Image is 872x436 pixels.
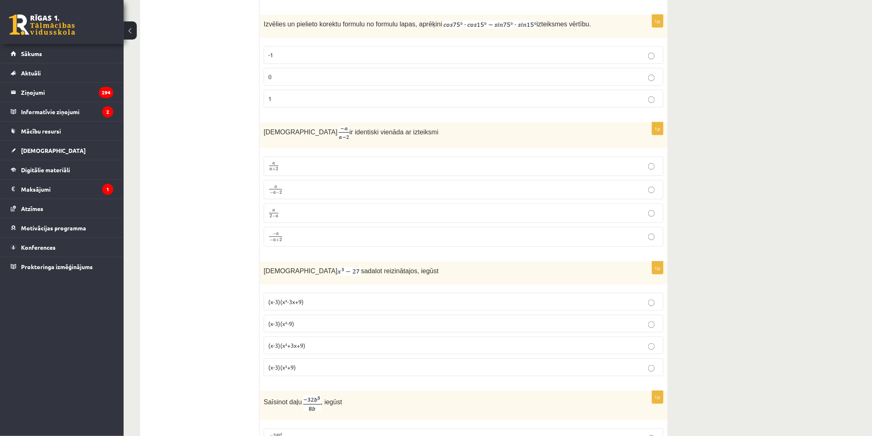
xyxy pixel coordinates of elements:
a: Motivācijas programma [11,218,113,237]
a: Rīgas 1. Tālmācības vidusskola [9,14,75,35]
a: Sākums [11,44,113,63]
a: Maksājumi1 [11,180,113,199]
span: − [272,215,276,218]
span: a [277,233,279,235]
legend: Informatīvie ziņojumi [21,102,113,121]
input: (x-3)(x²-3x+9) [648,300,655,306]
p: 1p [652,122,663,135]
span: Konferences [21,244,56,251]
a: Atzīmes [11,199,113,218]
span: − [276,191,279,195]
input: (x-3)(x²+3x+9) [648,343,655,350]
span: [DEMOGRAPHIC_DATA] [21,147,86,154]
legend: Ziņojumi [21,83,113,102]
span: 2 [279,238,282,242]
input: 1 [648,96,655,103]
a: Konferences [11,238,113,257]
span: Mācību resursi [21,127,61,135]
span: − [273,232,277,236]
span: -1 [268,51,273,59]
span: a [274,186,277,188]
input: (x-3)(x²-9) [648,321,655,328]
span: , iegūst [321,399,342,406]
span: (x-3)(x²-3x+9) [268,298,304,305]
span: − [270,238,273,242]
span: Motivācijas programma [21,224,86,232]
img: ywA5tSdr+AAAAAASUVORK5CYII= [338,267,361,276]
span: (x-3)(x²+9) [268,363,296,371]
span: 2 [276,167,278,171]
span: 1 [268,95,272,102]
a: Informatīvie ziņojumi2 [11,102,113,121]
i: 2 [102,106,113,117]
span: Aktuāli [21,69,41,77]
span: 2 [279,191,282,195]
a: Digitālie materiāli [11,160,113,179]
i: 294 [99,87,113,98]
a: Proktoringa izmēģinājums [11,257,113,276]
p: 1p [652,391,663,404]
span: [DEMOGRAPHIC_DATA] [264,129,338,136]
span: Proktoringa izmēģinājums [21,263,93,270]
i: 1 [102,184,113,195]
span: + [272,168,276,171]
span: Atzīmes [21,205,43,212]
a: Aktuāli [11,63,113,82]
img: oEoGSTiJcBccKhiGOLRMo33YHrZEwwb1LBMrqb6LE+Xm53074UYl3gOOwuUBZ212swzhxY4N6AfT2lHPqUszMAAAAAElFTkSu... [339,127,349,139]
input: (x-3)(x²+9) [648,365,655,372]
a: [DEMOGRAPHIC_DATA] [11,141,113,160]
span: 2 [270,214,272,218]
span: 4 [280,434,282,436]
img: iNb4EBL9NbsPLqz+hlunoT3sIBvExvwcqrP+MXJDvaMA+oaRsAAAAASUVORK5CYII= [443,21,537,29]
span: + [276,238,279,242]
legend: Maksājumi [21,180,113,199]
span: (x-3)(x²+3x+9) [268,342,305,349]
span: a [276,216,278,218]
span: − [270,191,273,195]
a: Mācību resursi [11,122,113,141]
span: Izvēlies un pielieto korektu formulu no formulu lapas, aprēķini [264,21,442,28]
input: 0 [648,75,655,81]
span: 0 [268,73,272,80]
span: a [270,168,272,171]
span: a [273,162,275,165]
span: Digitālie materiāli [21,166,70,173]
span: izteiksmes vērtību. [537,21,591,28]
img: 8BAhdq2J21z20AAAAASUVORK5CYII= [303,395,321,411]
span: (x-3)(x²-9) [268,320,294,327]
input: -1 [648,53,655,59]
span: [DEMOGRAPHIC_DATA] [264,267,338,274]
span: Sākums [21,50,42,57]
p: 1p [652,14,663,28]
a: Ziņojumi294 [11,83,113,102]
p: 1p [652,261,663,274]
span: a [273,192,276,194]
span: ir identiski vienāda ar izteiksmi [349,129,438,136]
span: Saīsinot daļu [264,399,302,406]
span: a [273,209,275,212]
span: a [273,239,276,241]
span: sadalot reizinātajos, iegūst [361,267,439,274]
